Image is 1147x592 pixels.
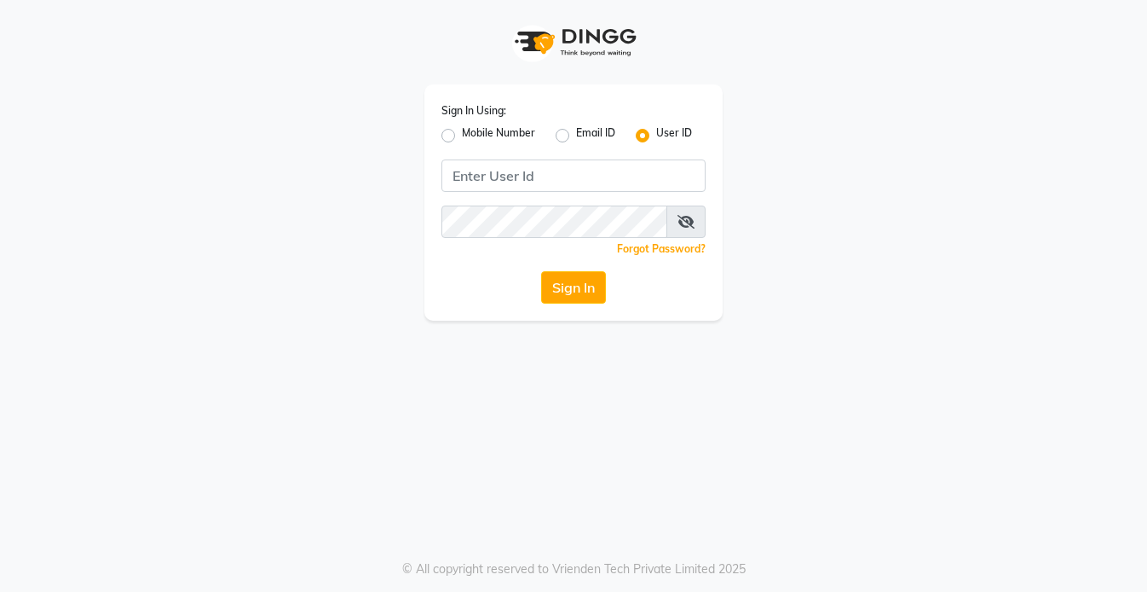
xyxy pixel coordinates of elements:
[441,103,506,119] label: Sign In Using:
[541,271,606,304] button: Sign In
[441,206,667,238] input: Username
[462,125,535,146] label: Mobile Number
[441,160,706,192] input: Username
[656,125,692,146] label: User ID
[576,125,615,146] label: Email ID
[505,17,642,67] img: logo1.svg
[617,242,706,255] a: Forgot Password?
